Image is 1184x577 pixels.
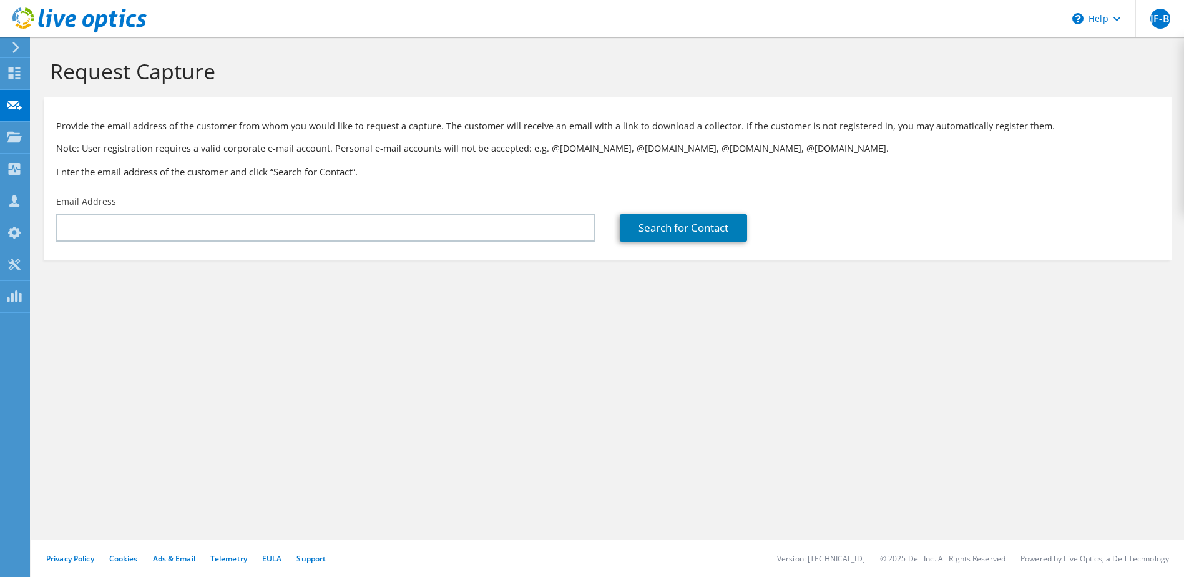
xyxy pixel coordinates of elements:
[880,553,1005,564] li: © 2025 Dell Inc. All Rights Reserved
[777,553,865,564] li: Version: [TECHNICAL_ID]
[50,58,1159,84] h1: Request Capture
[56,165,1159,179] h3: Enter the email address of the customer and click “Search for Contact”.
[296,553,326,564] a: Support
[153,553,195,564] a: Ads & Email
[109,553,138,564] a: Cookies
[56,195,116,208] label: Email Address
[1072,13,1084,24] svg: \n
[1150,9,1170,29] span: JF-B
[56,142,1159,155] p: Note: User registration requires a valid corporate e-mail account. Personal e-mail accounts will ...
[210,553,247,564] a: Telemetry
[46,553,94,564] a: Privacy Policy
[1020,553,1169,564] li: Powered by Live Optics, a Dell Technology
[262,553,281,564] a: EULA
[56,119,1159,133] p: Provide the email address of the customer from whom you would like to request a capture. The cust...
[620,214,747,242] a: Search for Contact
